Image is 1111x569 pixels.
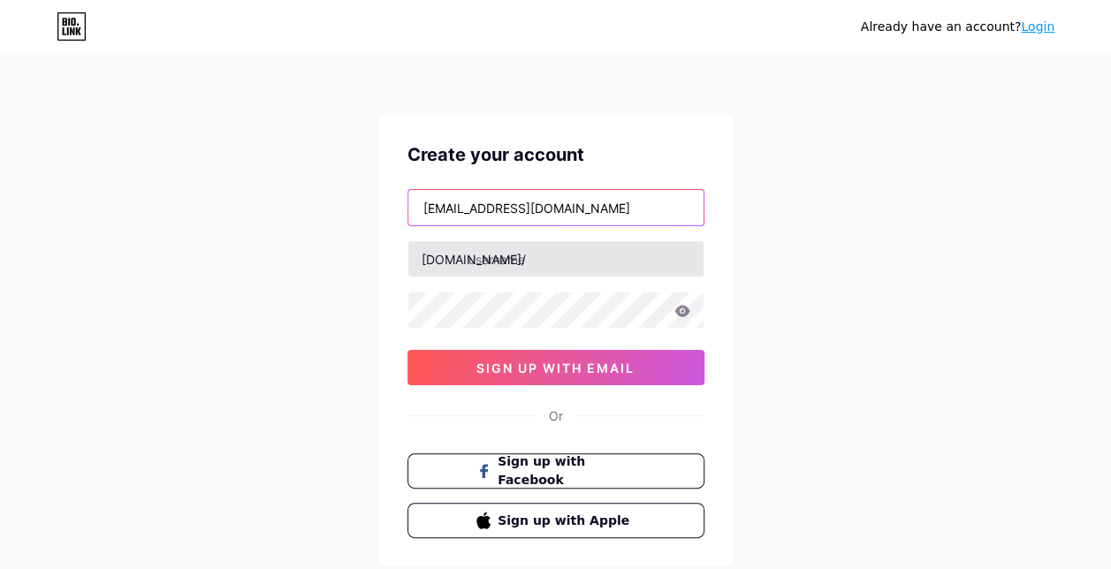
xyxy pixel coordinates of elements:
div: [DOMAIN_NAME]/ [422,250,526,269]
a: Login [1021,19,1054,34]
button: Sign up with Facebook [407,453,704,489]
div: Or [549,406,563,425]
span: Sign up with Apple [498,512,635,530]
button: Sign up with Apple [407,503,704,538]
input: Email [408,190,704,225]
div: Already have an account? [861,18,1054,36]
span: sign up with email [476,360,635,376]
div: Create your account [407,141,704,168]
span: Sign up with Facebook [498,452,635,489]
input: username [408,241,704,277]
button: sign up with email [407,350,704,385]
